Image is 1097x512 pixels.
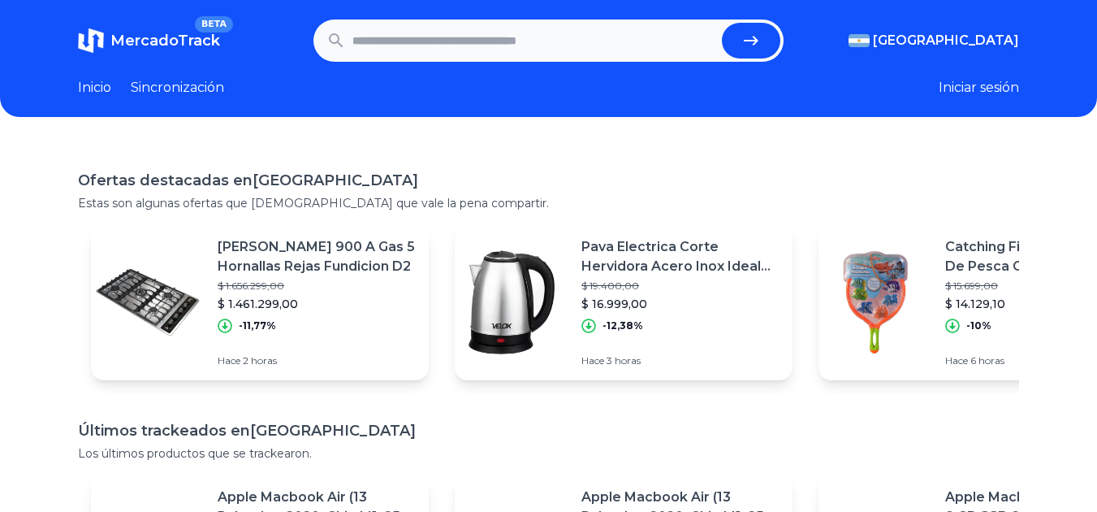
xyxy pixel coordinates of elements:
[78,171,253,189] font: Ofertas destacadas en
[218,239,415,274] font: [PERSON_NAME] 900 A Gas 5 Hornallas Rejas Fundicion D2
[581,297,647,311] font: $ 16.999,00
[218,297,298,311] font: $ 1.461.299,00
[581,239,771,293] font: Pava Electrica Corte Hervidora Acero Inox Ideal Mate 1.8 Lt
[250,422,416,440] font: [GEOGRAPHIC_DATA]
[966,319,991,332] font: -10%
[218,354,240,367] font: Hace
[239,319,276,332] font: -11,77%
[78,196,549,210] font: Estas son algunas ofertas que [DEMOGRAPHIC_DATA] que vale la pena compartir.
[131,80,224,95] font: Sincronización
[78,28,220,54] a: MercadoTrackBETA
[602,319,643,332] font: -12,38%
[110,32,220,50] font: MercadoTrack
[253,171,418,189] font: [GEOGRAPHIC_DATA]
[455,224,793,380] a: Imagen destacadaPava Electrica Corte Hervidora Acero Inox Ideal Mate 1.8 Lt$ 19.400,00$ 16.999,00...
[131,78,224,98] a: Sincronización
[218,280,284,292] font: $ 1.656.299,00
[849,31,1019,50] button: [GEOGRAPHIC_DATA]
[945,280,998,292] font: $ 15.699,00
[945,297,1005,311] font: $ 14.129,10
[849,34,870,47] img: Argentina
[78,78,111,98] a: Inicio
[581,354,604,367] font: Hace
[939,80,1019,95] font: Iniciar sesión
[78,80,111,95] font: Inicio
[78,446,312,461] font: Los últimos productos que se trackearon.
[91,224,429,380] a: Imagen destacada[PERSON_NAME] 900 A Gas 5 Hornallas Rejas Fundicion D2$ 1.656.299,00$ 1.461.299,0...
[818,245,932,359] img: Imagen destacada
[873,33,1019,48] font: [GEOGRAPHIC_DATA]
[243,354,277,367] font: 2 horas
[581,280,639,292] font: $ 19.400,00
[201,19,227,29] font: BETA
[607,354,641,367] font: 3 horas
[970,354,1004,367] font: 6 horas
[939,78,1019,98] button: Iniciar sesión
[78,28,104,54] img: MercadoTrack
[91,245,205,359] img: Imagen destacada
[455,245,568,359] img: Imagen destacada
[945,354,968,367] font: Hace
[78,422,250,440] font: Últimos trackeados en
